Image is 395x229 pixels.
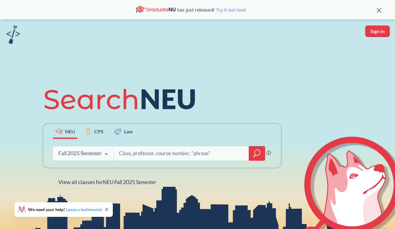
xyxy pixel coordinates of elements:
span: View all classes for [58,179,156,185]
a: Leave a testimonial [66,207,102,212]
span: NEU [65,128,75,135]
span: Law [124,128,133,135]
span: CPS [94,128,103,135]
span: We need your help! [28,207,102,212]
span: NEU Fall 2025 Semester [103,179,156,185]
span: has just released! [177,6,246,13]
a: sandbox logo [6,26,20,46]
img: sandbox logo [6,26,20,44]
div: Fall 2025 Semester [58,150,102,157]
div: magnifying glass [249,146,265,161]
input: Class, professor, course number, "phrase" [118,147,245,160]
button: Sign In [365,26,390,37]
a: Try it out now! [214,7,246,13]
svg: magnifying glass [253,149,261,158]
